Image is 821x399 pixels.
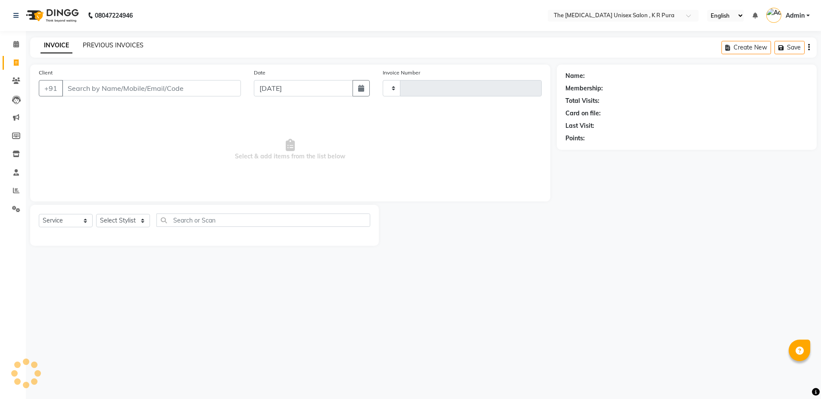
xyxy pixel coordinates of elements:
span: Admin [786,11,805,20]
input: Search or Scan [156,213,370,227]
div: Name: [565,71,585,80]
img: Admin [766,8,781,23]
button: Save [774,41,805,54]
div: Card on file: [565,109,601,118]
div: Membership: [565,84,603,93]
label: Client [39,69,53,77]
input: Search by Name/Mobile/Email/Code [62,80,241,96]
div: Last Visit: [565,121,594,130]
div: Points: [565,134,585,143]
span: Select & add items from the list below [39,107,542,193]
img: logo [22,3,81,28]
b: 08047224946 [95,3,133,28]
button: +91 [39,80,63,96]
a: INVOICE [41,38,72,53]
label: Invoice Number [383,69,420,77]
button: Create New [721,41,771,54]
div: Total Visits: [565,96,599,105]
a: PREVIOUS INVOICES [83,41,144,49]
label: Date [254,69,265,77]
